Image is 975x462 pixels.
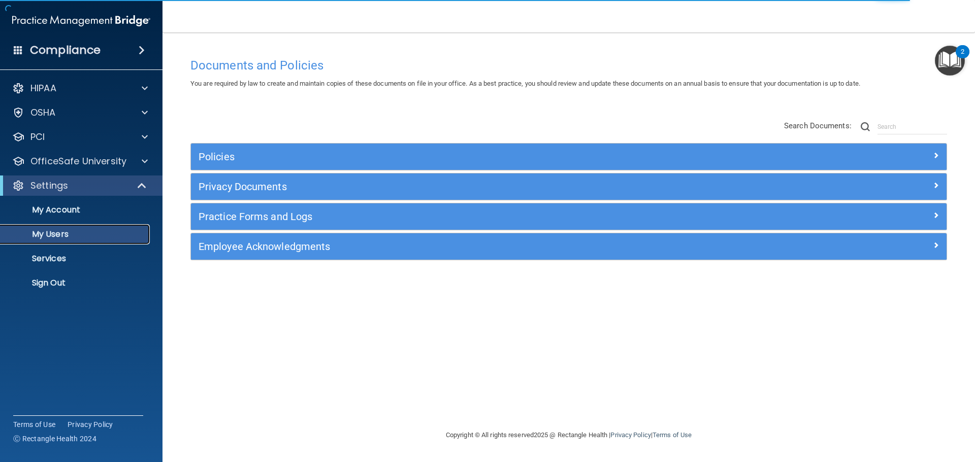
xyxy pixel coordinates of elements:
[13,419,55,430] a: Terms of Use
[30,131,45,143] p: PCI
[861,122,870,131] img: ic-search.3b580494.png
[653,431,692,439] a: Terms of Use
[7,205,145,215] p: My Account
[68,419,113,430] a: Privacy Policy
[30,82,56,94] p: HIPAA
[877,119,947,134] input: Search
[199,179,939,195] a: Privacy Documents
[12,106,148,119] a: OSHA
[30,43,101,57] h4: Compliance
[30,155,126,167] p: OfficeSafe University
[961,52,964,65] div: 2
[12,155,148,167] a: OfficeSafe University
[12,131,148,143] a: PCI
[784,121,852,130] span: Search Documents:
[190,80,860,87] span: You are required by law to create and maintain copies of these documents on file in your office. ...
[7,254,145,264] p: Services
[7,229,145,239] p: My Users
[199,208,939,225] a: Practice Forms and Logs
[199,241,750,252] h5: Employee Acknowledgments
[12,11,150,31] img: PMB logo
[199,181,750,192] h5: Privacy Documents
[199,149,939,165] a: Policies
[30,180,68,192] p: Settings
[199,151,750,162] h5: Policies
[13,434,96,444] span: Ⓒ Rectangle Health 2024
[30,106,56,119] p: OSHA
[383,419,754,451] div: Copyright © All rights reserved 2025 @ Rectangle Health | |
[199,238,939,255] a: Employee Acknowledgments
[199,211,750,222] h5: Practice Forms and Logs
[935,46,965,76] button: Open Resource Center, 2 new notifications
[610,431,651,439] a: Privacy Policy
[12,180,147,192] a: Settings
[190,59,947,72] h4: Documents and Policies
[12,82,148,94] a: HIPAA
[7,278,145,288] p: Sign Out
